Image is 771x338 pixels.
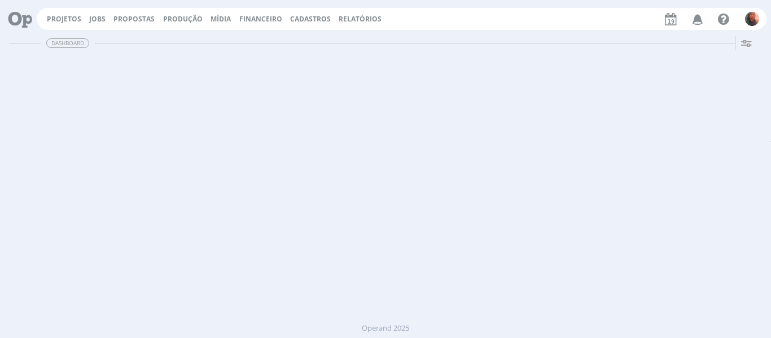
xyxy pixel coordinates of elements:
button: Projetos [43,15,85,24]
button: C [744,9,760,29]
span: Dashboard [46,38,89,48]
a: Projetos [47,14,81,24]
button: Cadastros [287,15,334,24]
button: Jobs [86,15,109,24]
button: Relatórios [335,15,385,24]
img: C [745,12,759,26]
a: Relatórios [339,14,382,24]
a: Mídia [211,14,231,24]
button: Propostas [110,15,158,24]
button: Mídia [207,15,234,24]
a: Produção [163,14,203,24]
button: Financeiro [236,15,286,24]
a: Propostas [113,14,155,24]
a: Jobs [89,14,106,24]
span: Cadastros [290,14,331,24]
button: Produção [160,15,206,24]
a: Financeiro [239,14,282,24]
